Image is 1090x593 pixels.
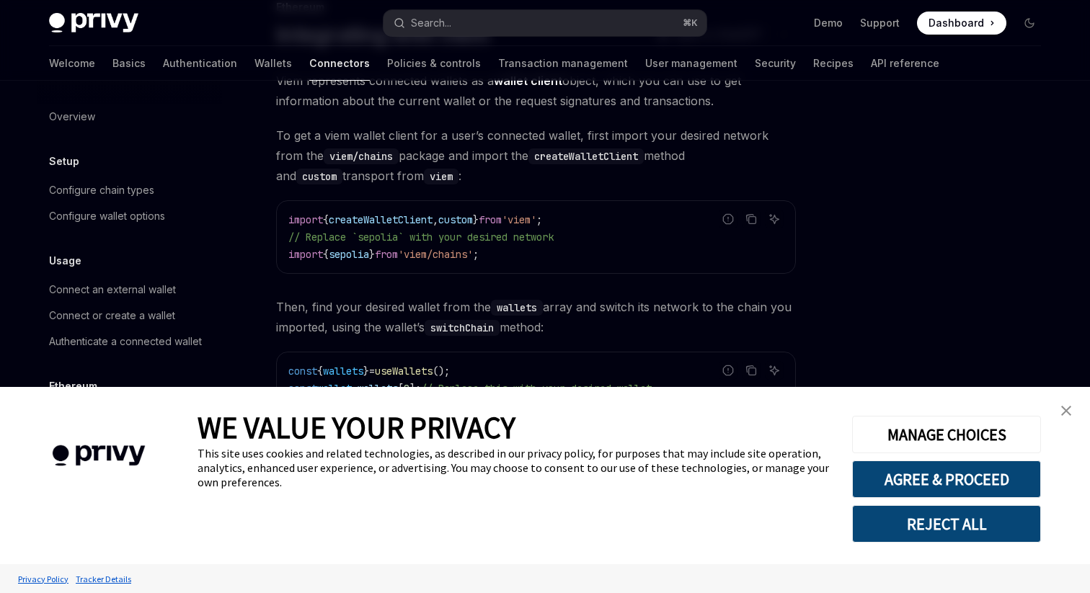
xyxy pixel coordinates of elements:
[438,213,473,226] span: custom
[765,210,784,228] button: Ask AI
[498,46,628,81] a: Transaction management
[1018,12,1041,35] button: Toggle dark mode
[49,153,79,170] h5: Setup
[387,46,481,81] a: Policies & controls
[411,14,451,32] div: Search...
[288,231,554,244] span: // Replace `sepolia` with your desired network
[22,424,176,487] img: company logo
[317,382,352,395] span: wallet
[49,208,165,225] div: Configure wallet options
[37,203,222,229] a: Configure wallet options
[49,252,81,269] h5: Usage
[421,382,652,395] span: // Replace this with your desired wallet
[494,73,562,89] a: wallet client
[473,213,479,226] span: }
[502,213,536,226] span: 'viem'
[37,277,222,303] a: Connect an external wallet
[719,210,737,228] button: Report incorrect code
[288,365,317,378] span: const
[323,213,329,226] span: {
[683,17,698,29] span: ⌘ K
[719,361,737,380] button: Report incorrect code
[369,365,375,378] span: =
[288,213,323,226] span: import
[398,382,404,395] span: [
[424,169,458,184] code: viem
[755,46,796,81] a: Security
[852,416,1041,453] button: MANAGE CHOICES
[329,213,433,226] span: createWalletClient
[375,248,398,261] span: from
[198,409,515,446] span: WE VALUE YOUR PRIVACY
[276,71,796,111] span: Viem represents connected wallets as a object, which you can use to get information about the cur...
[491,300,543,316] code: wallets
[37,303,222,329] a: Connect or create a wallet
[198,446,830,489] div: This site uses cookies and related technologies, as described in our privacy policy, for purposes...
[645,46,737,81] a: User management
[1052,396,1081,425] a: close banner
[765,361,784,380] button: Ask AI
[49,333,202,350] div: Authenticate a connected wallet
[49,13,138,33] img: dark logo
[163,46,237,81] a: Authentication
[425,320,500,336] code: switchChain
[375,365,433,378] span: useWallets
[813,46,854,81] a: Recipes
[363,365,369,378] span: }
[369,248,375,261] span: }
[112,46,146,81] a: Basics
[49,46,95,81] a: Welcome
[860,16,900,30] a: Support
[742,210,761,228] button: Copy the contents from the code block
[49,108,95,125] div: Overview
[433,365,450,378] span: ();
[742,361,761,380] button: Copy the contents from the code block
[276,125,796,186] span: To get a viem wallet client for a user’s connected wallet, first import your desired network from...
[1061,406,1071,416] img: close banner
[852,505,1041,543] button: REJECT ALL
[37,104,222,130] a: Overview
[494,73,562,88] strong: wallet client
[72,566,135,592] a: Tracker Details
[433,213,438,226] span: ,
[288,248,323,261] span: import
[296,169,342,184] code: custom
[473,248,479,261] span: ;
[37,177,222,203] a: Configure chain types
[37,329,222,355] a: Authenticate a connected wallet
[323,248,329,261] span: {
[536,213,542,226] span: ;
[409,382,421,395] span: ];
[14,566,72,592] a: Privacy Policy
[479,213,502,226] span: from
[324,148,399,164] code: viem/chains
[352,382,358,395] span: =
[317,365,323,378] span: {
[49,281,176,298] div: Connect an external wallet
[404,382,409,395] span: 0
[49,378,97,395] h5: Ethereum
[254,46,292,81] a: Wallets
[49,307,175,324] div: Connect or create a wallet
[528,148,644,164] code: createWalletClient
[276,297,796,337] span: Then, find your desired wallet from the array and switch its network to the chain you imported, u...
[309,46,370,81] a: Connectors
[49,182,154,199] div: Configure chain types
[852,460,1041,498] button: AGREE & PROCEED
[929,16,984,30] span: Dashboard
[288,382,317,395] span: const
[329,248,369,261] span: sepolia
[398,248,473,261] span: 'viem/chains'
[814,16,843,30] a: Demo
[871,46,939,81] a: API reference
[384,10,706,36] button: Search...⌘K
[917,12,1006,35] a: Dashboard
[358,382,398,395] span: wallets
[323,365,363,378] span: wallets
